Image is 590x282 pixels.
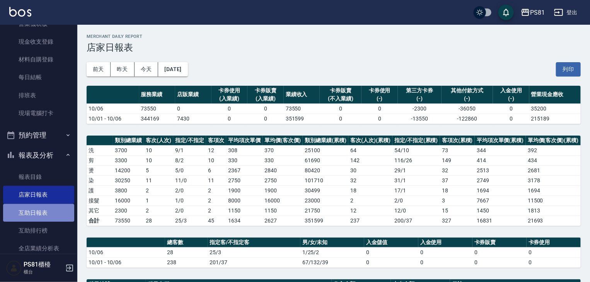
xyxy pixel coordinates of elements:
td: 1694 [475,185,526,195]
div: (入業績) [213,95,246,103]
th: 服務業績 [139,86,176,104]
div: (入業績) [249,95,282,103]
td: 37 [440,175,475,185]
td: 11 [206,175,226,185]
td: 2 [206,206,226,216]
td: 61690 [303,155,348,165]
td: 2513 [475,165,526,175]
td: 116 / 26 [392,155,440,165]
div: 入金使用 [495,87,527,95]
td: 149 [440,155,475,165]
td: 6 [206,165,226,175]
img: Person [6,260,22,276]
td: 接髮 [87,195,113,206]
a: 報表目錄 [3,168,74,186]
td: 1/25/2 [300,247,364,257]
button: 前天 [87,62,111,76]
td: -13550 [398,114,442,124]
td: 7430 [175,114,211,124]
td: 21750 [303,206,348,216]
td: 344169 [139,114,176,124]
th: 入金儲值 [364,238,418,248]
td: 201/37 [208,257,300,267]
th: 指定/不指定(累積) [392,136,440,146]
a: 互助日報表 [3,204,74,222]
td: 370 [263,145,303,155]
td: 其它 [87,206,113,216]
button: 列印 [556,62,581,76]
th: 類別總業績 [113,136,144,146]
td: 0 [472,247,527,257]
td: 200/37 [392,216,440,226]
td: 12 [348,206,392,216]
td: 0 [320,104,362,114]
th: 入金使用 [418,238,472,248]
div: PS81 [530,8,545,17]
td: 238 [165,257,208,267]
td: 14200 [113,165,144,175]
td: 1813 [526,206,581,216]
a: 材料自購登錄 [3,51,74,68]
td: 剪 [87,155,113,165]
td: 215189 [529,114,581,124]
td: 29 / 1 [392,165,440,175]
td: 2749 [475,175,526,185]
td: 28 [144,216,173,226]
td: 1634 [226,216,263,226]
td: 9 / 1 [173,145,206,155]
td: 0 [493,114,529,124]
td: 10/01 - 10/06 [87,114,139,124]
td: 16000 [113,195,144,206]
td: -2300 [398,104,442,114]
table: a dense table [87,136,581,226]
button: [DATE] [158,62,188,76]
td: 8000 [226,195,263,206]
td: 23000 [303,195,348,206]
button: PS81 [518,5,548,20]
th: 業績收入 [284,86,320,104]
th: 客次(人次)(累積) [348,136,392,146]
table: a dense table [87,238,581,268]
td: 0 [364,247,418,257]
td: 30250 [113,175,144,185]
td: 73550 [284,104,320,114]
td: 64 [348,145,392,155]
td: 327 [440,216,475,226]
div: 卡券販賣 [322,87,360,95]
td: 2840 [263,165,303,175]
td: 2300 [113,206,144,216]
td: 0 [362,104,398,114]
td: 0 [247,114,284,124]
td: 80420 [303,165,348,175]
td: 351599 [284,114,320,124]
th: 單均價(客次價) [263,136,303,146]
td: 2 [348,195,392,206]
td: 2 [206,195,226,206]
td: 燙 [87,165,113,175]
td: 3700 [113,145,144,155]
div: (-) [495,95,527,103]
td: 15 [440,206,475,216]
td: 30499 [303,185,348,195]
td: 308 [226,145,263,155]
td: 10 [144,155,173,165]
th: 店販業績 [175,86,211,104]
div: 卡券使用 [213,87,246,95]
td: 16000 [263,195,303,206]
h5: PS81櫃檯 [24,261,63,268]
td: 染 [87,175,113,185]
td: 合計 [87,216,113,226]
td: 12 / 0 [392,206,440,216]
td: 237 [348,216,392,226]
td: 10/06 [87,104,139,114]
td: 1694 [526,185,581,195]
p: 櫃台 [24,268,63,275]
td: 21693 [526,216,581,226]
td: 0 [418,257,472,267]
td: 1 / 0 [173,195,206,206]
td: 17 / 1 [392,185,440,195]
td: 30 [348,165,392,175]
td: 73 [440,145,475,155]
td: 3178 [526,175,581,185]
td: 414 [475,155,526,165]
